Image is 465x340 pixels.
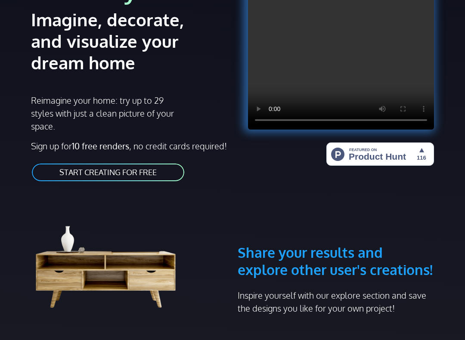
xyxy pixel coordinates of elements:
p: Reimagine your home: try up to 29 styles with just a clean picture of your space. [31,94,178,133]
strong: 10 free renders [72,140,129,151]
h3: Share your results and explore other user's creations! [238,203,434,278]
img: living room cabinet [31,203,193,312]
p: Inspire yourself with our explore section and save the designs you like for your own project! [238,289,434,315]
img: HomeStyler AI - Interior Design Made Easy: One Click to Your Dream Home | Product Hunt [326,142,434,166]
p: Sign up for , no credit cards required! [31,139,227,152]
h2: Imagine, decorate, and visualize your dream home [31,9,188,73]
a: START CREATING FOR FREE [31,163,185,182]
